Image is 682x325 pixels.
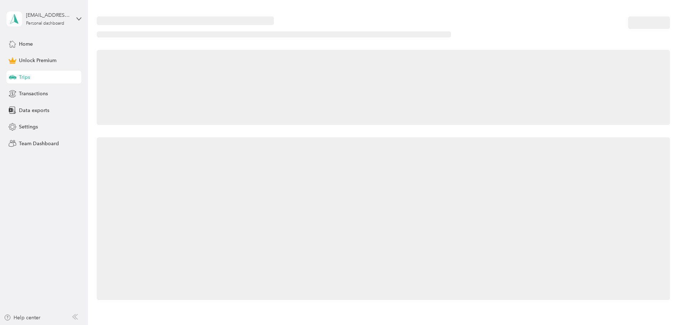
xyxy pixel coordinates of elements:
[19,57,56,64] span: Unlock Premium
[19,123,38,131] span: Settings
[26,11,71,19] div: [EMAIL_ADDRESS][DOMAIN_NAME]
[19,40,33,48] span: Home
[19,140,59,147] span: Team Dashboard
[26,21,64,26] div: Personal dashboard
[642,285,682,325] iframe: Everlance-gr Chat Button Frame
[19,107,49,114] span: Data exports
[19,90,48,97] span: Transactions
[19,73,30,81] span: Trips
[4,314,40,321] button: Help center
